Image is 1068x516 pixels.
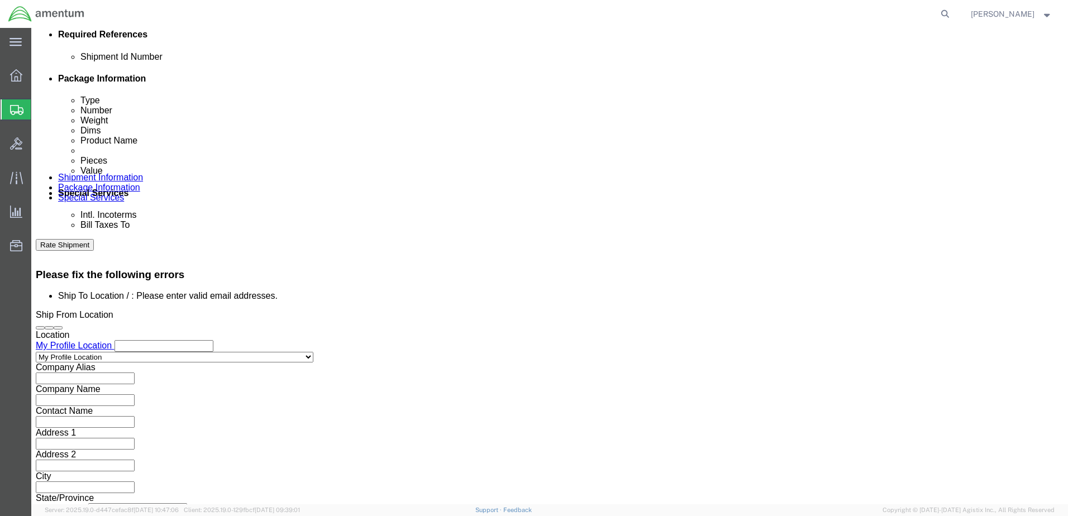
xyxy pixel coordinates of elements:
[8,6,85,22] img: logo
[255,507,300,513] span: [DATE] 09:39:01
[970,7,1053,21] button: [PERSON_NAME]
[184,507,300,513] span: Client: 2025.19.0-129fbcf
[503,507,532,513] a: Feedback
[133,507,179,513] span: [DATE] 10:47:06
[31,28,1068,504] iframe: FS Legacy Container
[883,505,1055,515] span: Copyright © [DATE]-[DATE] Agistix Inc., All Rights Reserved
[475,507,503,513] a: Support
[971,8,1034,20] span: Scott Meyers
[45,507,179,513] span: Server: 2025.19.0-d447cefac8f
